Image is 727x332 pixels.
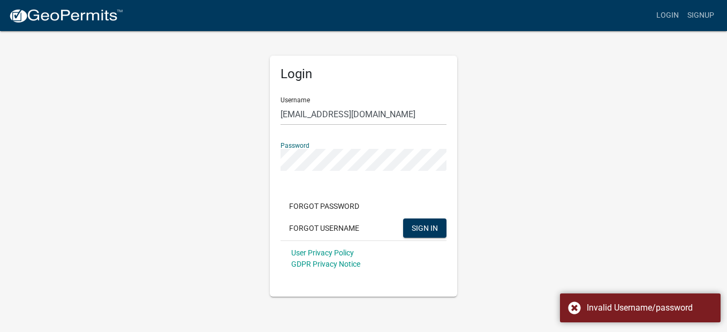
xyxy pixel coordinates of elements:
h5: Login [281,66,446,82]
button: Forgot Password [281,197,368,216]
a: GDPR Privacy Notice [291,260,360,268]
button: Forgot Username [281,218,368,238]
a: Signup [683,5,718,26]
a: Login [652,5,683,26]
button: SIGN IN [403,218,446,238]
div: Invalid Username/password [587,301,713,314]
a: User Privacy Policy [291,248,354,257]
span: SIGN IN [412,223,438,232]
